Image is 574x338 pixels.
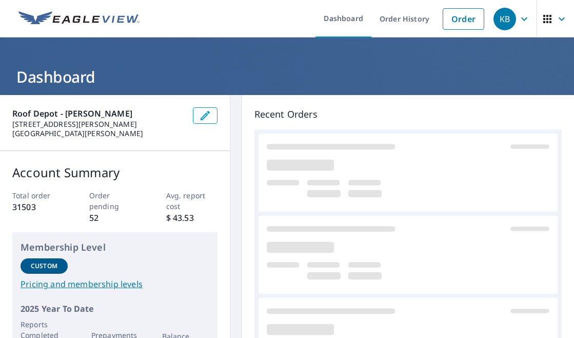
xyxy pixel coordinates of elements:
p: 2025 Year To Date [21,303,209,315]
a: Order [443,8,484,30]
h1: Dashboard [12,66,562,87]
p: Custom [31,261,57,271]
p: Roof Depot - [PERSON_NAME] [12,107,185,120]
p: $ 43.53 [166,212,217,224]
p: [GEOGRAPHIC_DATA][PERSON_NAME] [12,129,185,138]
p: Membership Level [21,240,209,254]
p: Account Summary [12,163,217,182]
a: Pricing and membership levels [21,278,209,290]
p: 31503 [12,201,64,213]
p: Order pending [89,190,141,212]
img: EV Logo [18,11,140,27]
p: Recent Orders [254,107,562,121]
p: Avg. report cost [166,190,217,212]
p: 52 [89,212,141,224]
div: KB [493,8,516,30]
p: Total order [12,190,64,201]
p: [STREET_ADDRESS][PERSON_NAME] [12,120,185,129]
